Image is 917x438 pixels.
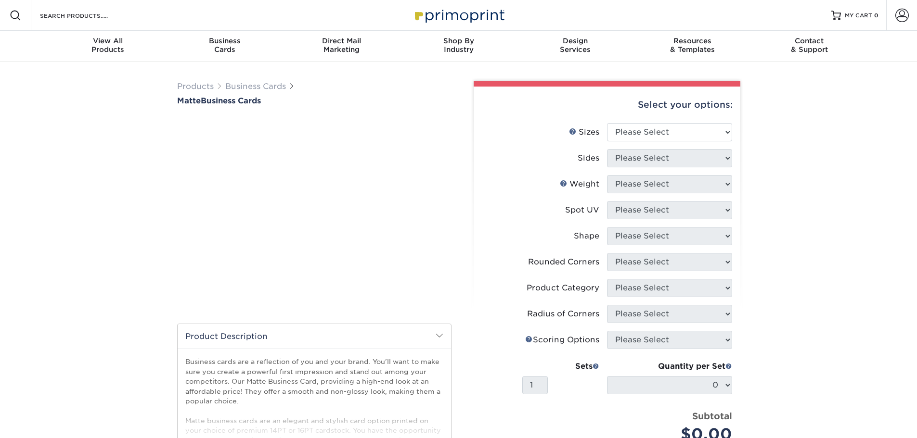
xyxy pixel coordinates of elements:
[400,37,517,54] div: Industry
[569,126,599,138] div: Sizes
[283,31,400,62] a: Direct MailMarketing
[39,10,133,21] input: SEARCH PRODUCTS.....
[565,204,599,216] div: Spot UV
[166,37,283,45] span: Business
[517,37,634,54] div: Services
[166,37,283,54] div: Cards
[574,230,599,242] div: Shape
[411,5,507,25] img: Primoprint
[517,31,634,62] a: DesignServices
[634,37,751,45] span: Resources
[528,256,599,268] div: Rounded Corners
[634,37,751,54] div: & Templates
[634,31,751,62] a: Resources& Templates
[751,31,868,62] a: Contact& Support
[177,96,452,105] h1: Business Cards
[845,12,872,20] span: MY CART
[283,37,400,54] div: Marketing
[286,289,310,313] img: Business Cards 02
[525,334,599,346] div: Scoring Options
[50,37,167,54] div: Products
[318,289,342,313] img: Business Cards 03
[50,37,167,45] span: View All
[607,361,732,372] div: Quantity per Set
[560,178,599,190] div: Weight
[400,31,517,62] a: Shop ByIndustry
[751,37,868,54] div: & Support
[527,308,599,320] div: Radius of Corners
[177,82,214,91] a: Products
[527,282,599,294] div: Product Category
[177,96,201,105] span: Matte
[50,31,167,62] a: View AllProducts
[751,37,868,45] span: Contact
[692,411,732,421] strong: Subtotal
[578,152,599,164] div: Sides
[177,96,452,105] a: MatteBusiness Cards
[874,12,878,19] span: 0
[166,31,283,62] a: BusinessCards
[254,289,278,313] img: Business Cards 01
[517,37,634,45] span: Design
[400,37,517,45] span: Shop By
[225,82,286,91] a: Business Cards
[350,289,375,313] img: Business Cards 04
[522,361,599,372] div: Sets
[283,37,400,45] span: Direct Mail
[178,324,451,349] h2: Product Description
[481,87,733,123] div: Select your options:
